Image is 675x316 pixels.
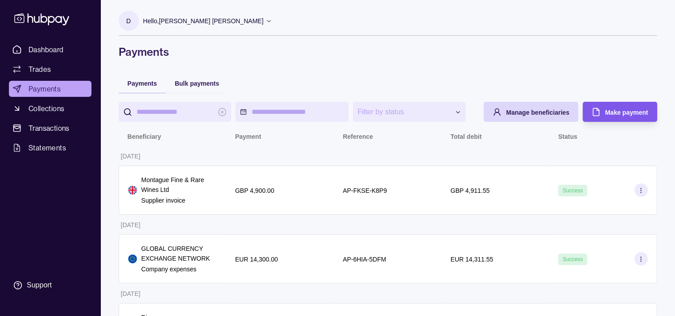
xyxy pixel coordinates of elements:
p: Status [558,133,577,140]
p: Reference [343,133,373,140]
span: Success [563,187,583,194]
div: Support [27,280,52,290]
span: Payments [128,80,157,87]
p: Beneficiary [128,133,161,140]
p: Total debit [451,133,482,140]
span: Bulk payments [175,80,219,87]
p: AP-6HIA-5DFM [343,256,386,263]
input: search [137,102,214,122]
p: Hello, [PERSON_NAME] [PERSON_NAME] [143,16,264,26]
button: Manage beneficiaries [484,102,578,122]
span: Trades [29,64,51,75]
p: Supplier invoice [141,195,217,205]
p: D [126,16,131,26]
p: [DATE] [121,290,141,297]
span: Transactions [29,123,70,133]
p: AP-FKSE-K8P9 [343,187,387,194]
img: eu [128,254,137,263]
p: Company expenses [141,264,217,274]
p: EUR 14,311.55 [451,256,493,263]
p: GLOBAL CURRENCY EXCHANGE NETWORK [141,244,217,263]
h1: Payments [119,45,657,59]
span: Payments [29,83,61,94]
button: Make payment [583,102,657,122]
a: Statements [9,140,91,156]
a: Dashboard [9,42,91,58]
span: Collections [29,103,64,114]
p: [DATE] [121,153,141,160]
a: Support [9,276,91,295]
span: Statements [29,142,66,153]
p: Payment [235,133,261,140]
a: Payments [9,81,91,97]
p: GBP 4,911.55 [451,187,490,194]
a: Transactions [9,120,91,136]
span: Make payment [605,109,648,116]
span: Success [563,256,583,262]
p: EUR 14,300.00 [235,256,278,263]
p: GBP 4,900.00 [235,187,274,194]
span: Dashboard [29,44,64,55]
span: Manage beneficiaries [506,109,569,116]
img: gb [128,186,137,195]
a: Trades [9,61,91,77]
p: [DATE] [121,221,141,229]
p: Montague Fine & Rare Wines Ltd [141,175,217,195]
a: Collections [9,100,91,116]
